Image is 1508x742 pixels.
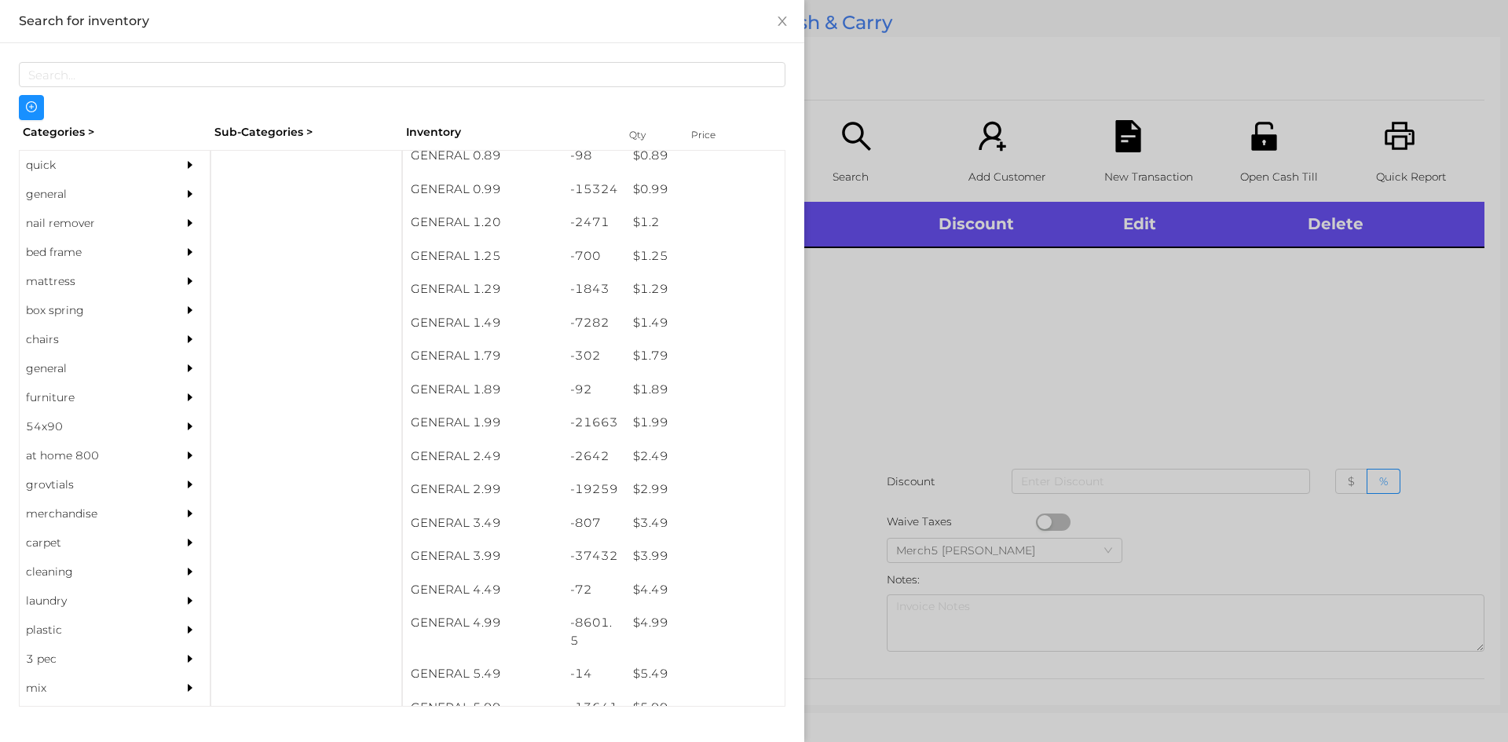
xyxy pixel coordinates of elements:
[625,173,785,207] div: $ 0.99
[403,339,562,373] div: GENERAL 1.79
[403,691,562,725] div: GENERAL 5.99
[19,13,785,30] div: Search for inventory
[625,506,785,540] div: $ 3.49
[19,95,44,120] button: icon: plus-circle
[185,450,196,461] i: icon: caret-right
[20,412,163,441] div: 54x90
[403,506,562,540] div: GENERAL 3.49
[562,173,626,207] div: -15324
[20,354,163,383] div: general
[20,267,163,296] div: mattress
[406,124,609,141] div: Inventory
[185,334,196,345] i: icon: caret-right
[625,406,785,440] div: $ 1.99
[185,217,196,228] i: icon: caret-right
[625,306,785,340] div: $ 1.49
[20,674,163,703] div: mix
[562,139,626,173] div: -98
[20,383,163,412] div: furniture
[20,296,163,325] div: box spring
[20,441,163,470] div: at home 800
[403,206,562,239] div: GENERAL 1.20
[185,305,196,316] i: icon: caret-right
[185,624,196,635] i: icon: caret-right
[20,325,163,354] div: chairs
[20,703,163,732] div: appliances
[403,657,562,691] div: GENERAL 5.49
[562,539,626,573] div: -37432
[625,573,785,607] div: $ 4.49
[403,173,562,207] div: GENERAL 0.99
[20,616,163,645] div: plastic
[403,139,562,173] div: GENERAL 0.89
[562,239,626,273] div: -700
[20,587,163,616] div: laundry
[625,272,785,306] div: $ 1.29
[20,528,163,557] div: carpet
[403,406,562,440] div: GENERAL 1.99
[20,238,163,267] div: bed frame
[625,239,785,273] div: $ 1.25
[562,473,626,506] div: -19259
[625,440,785,473] div: $ 2.49
[625,691,785,725] div: $ 5.99
[403,539,562,573] div: GENERAL 3.99
[210,120,402,144] div: Sub-Categories >
[20,151,163,180] div: quick
[185,595,196,606] i: icon: caret-right
[403,306,562,340] div: GENERAL 1.49
[562,406,626,440] div: -21663
[185,392,196,403] i: icon: caret-right
[403,239,562,273] div: GENERAL 1.25
[776,15,789,27] i: icon: close
[185,508,196,519] i: icon: caret-right
[185,479,196,490] i: icon: caret-right
[625,606,785,640] div: $ 4.99
[403,473,562,506] div: GENERAL 2.99
[185,653,196,664] i: icon: caret-right
[185,276,196,287] i: icon: caret-right
[562,506,626,540] div: -807
[403,440,562,473] div: GENERAL 2.49
[625,139,785,173] div: $ 0.89
[562,606,626,657] div: -8601.5
[20,645,163,674] div: 3 pec
[185,363,196,374] i: icon: caret-right
[562,306,626,340] div: -7282
[625,373,785,407] div: $ 1.89
[185,682,196,693] i: icon: caret-right
[20,470,163,499] div: grovtials
[20,499,163,528] div: merchandise
[403,573,562,607] div: GENERAL 4.49
[185,159,196,170] i: icon: caret-right
[625,124,672,146] div: Qty
[403,373,562,407] div: GENERAL 1.89
[185,537,196,548] i: icon: caret-right
[19,120,210,144] div: Categories >
[403,272,562,306] div: GENERAL 1.29
[625,539,785,573] div: $ 3.99
[625,339,785,373] div: $ 1.79
[185,566,196,577] i: icon: caret-right
[20,557,163,587] div: cleaning
[562,206,626,239] div: -2471
[19,62,785,87] input: Search...
[625,657,785,691] div: $ 5.49
[185,247,196,258] i: icon: caret-right
[185,421,196,432] i: icon: caret-right
[562,657,626,691] div: -14
[20,180,163,209] div: general
[625,206,785,239] div: $ 1.2
[562,373,626,407] div: -92
[20,209,163,238] div: nail remover
[403,606,562,640] div: GENERAL 4.99
[625,473,785,506] div: $ 2.99
[185,188,196,199] i: icon: caret-right
[562,573,626,607] div: -72
[562,440,626,473] div: -2642
[687,124,750,146] div: Price
[562,272,626,306] div: -1843
[562,339,626,373] div: -302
